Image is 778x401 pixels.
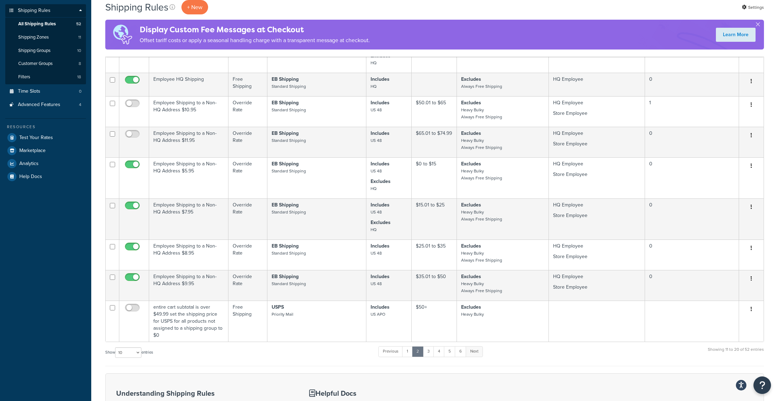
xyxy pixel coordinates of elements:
span: Shipping Zones [18,34,49,40]
span: Time Slots [18,88,40,94]
span: Filters [18,74,30,80]
span: 52 [76,21,81,27]
small: US APO [371,311,385,317]
strong: Excludes [461,99,481,106]
small: Standard Shipping [272,168,306,174]
span: Shipping Groups [18,48,51,54]
small: HQ [371,226,377,233]
strong: Includes [371,130,390,137]
a: 3 [423,346,434,357]
td: 0 [645,73,739,96]
p: Store Employee [553,110,640,117]
li: Filters [5,71,86,84]
small: Heavy Bulky Always Free Shipping [461,250,502,263]
td: $0 to $15 [412,157,457,198]
p: Offset tariff costs or apply a seasonal handling charge with a transparent message at checkout. [140,35,370,45]
small: Heavy Bulky Always Free Shipping [461,137,502,151]
td: HQ Employee [549,127,645,157]
small: Standard Shipping [272,209,306,215]
span: 8 [79,61,81,67]
td: Override Rate [228,239,267,270]
strong: EB Shipping [272,160,299,167]
small: HQ [371,60,377,66]
td: Free Shipping [228,73,267,96]
td: $65.01 to $74.99 [412,127,457,157]
td: Free Shipping [228,301,267,342]
strong: Excludes [461,130,481,137]
small: Heavy Bulky [461,311,484,317]
strong: Includes [371,160,390,167]
a: Test Your Rates [5,131,86,144]
p: Store Employee [553,253,640,260]
small: US 48 [371,281,382,287]
td: HQ Employee [549,157,645,198]
td: $25.01 to $35 [412,239,457,270]
td: 0 [645,198,739,239]
a: Customer Groups 8 [5,57,86,70]
strong: Excludes [371,219,391,226]
strong: Excludes [461,273,481,280]
span: 0 [79,88,81,94]
td: $15.01 to $25 [412,198,457,239]
td: Employee Shipping to a Non-HQ Address $5.95 [149,157,228,198]
strong: Includes [371,273,390,280]
strong: EB Shipping [272,99,299,106]
td: Override Rate [228,127,267,157]
strong: Includes [371,242,390,250]
p: Store Employee [553,212,640,219]
a: Shipping Zones 11 [5,31,86,44]
td: HQ Employee [549,239,645,270]
span: Marketplace [19,148,46,154]
small: Heavy Bulky Always Free Shipping [461,209,502,222]
td: 0 [645,127,739,157]
small: US 48 [371,137,382,144]
td: Override Rate [228,157,267,198]
small: Heavy Bulky Always Free Shipping [461,281,502,294]
select: Showentries [115,347,141,358]
a: Previous [378,346,403,357]
strong: Includes [371,201,390,209]
a: All Shipping Rules 52 [5,18,86,31]
td: Override Rate [228,270,267,301]
h4: Display Custom Fee Messages at Checkout [140,24,370,35]
td: HQ Employee [549,96,645,127]
td: Employee Shipping to a Non-HQ Address $11.95 [149,127,228,157]
td: Override Rate [228,96,267,127]
a: Advanced Features 4 [5,98,86,111]
td: HQ Employee [549,270,645,301]
small: US 48 [371,250,382,256]
p: Store Employee [553,284,640,291]
span: Analytics [19,161,39,167]
p: Store Employee [553,171,640,178]
img: duties-banner-06bc72dcb5fe05cb3f9472aba00be2ae8eb53ab6f0d8bb03d382ba314ac3c341.png [105,20,140,50]
a: Marketplace [5,144,86,157]
small: Standard Shipping [272,281,306,287]
small: Standard Shipping [272,107,306,113]
small: Heavy Bulky Always Free Shipping [461,107,502,120]
span: Advanced Features [18,102,60,108]
td: HQ Employee [549,73,645,96]
small: Heavy Bulky Always Free Shipping [461,168,502,181]
li: Shipping Rules [5,4,86,84]
strong: Excludes [461,75,481,83]
small: Standard Shipping [272,250,306,256]
td: $35.01 to $50 [412,270,457,301]
a: Settings [742,2,764,12]
div: Showing 11 to 20 of 52 entries [708,346,764,361]
span: All Shipping Rules [18,21,56,27]
td: Employee Shipping to a Non-HQ Address $7.95 [149,198,228,239]
td: 0 [645,270,739,301]
small: US 48 [371,168,382,174]
span: Help Docs [19,174,42,180]
td: Override Rate [228,198,267,239]
strong: Includes [371,303,390,311]
li: Advanced Features [5,98,86,111]
strong: EB Shipping [272,201,299,209]
h1: Shipping Rules [105,0,168,14]
strong: Includes [371,75,390,83]
li: Customer Groups [5,57,86,70]
strong: EB Shipping [272,75,299,83]
li: Shipping Groups [5,44,86,57]
small: Always Free Shipping [461,83,502,90]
